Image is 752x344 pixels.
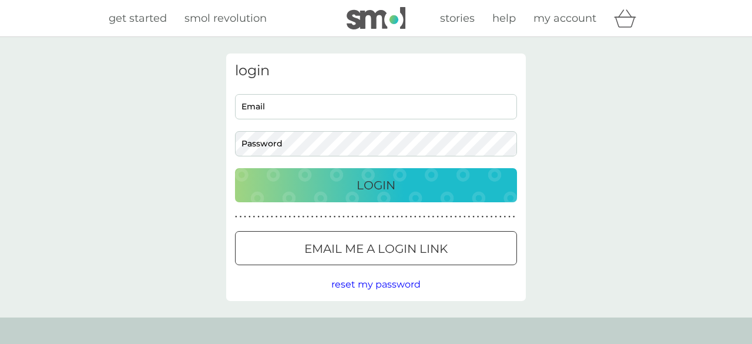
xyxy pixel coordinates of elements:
[235,168,517,202] button: Login
[235,214,237,220] p: ●
[374,214,376,220] p: ●
[331,279,421,290] span: reset my password
[271,214,273,220] p: ●
[437,214,439,220] p: ●
[109,12,167,25] span: get started
[370,214,372,220] p: ●
[464,214,466,220] p: ●
[304,239,448,258] p: Email me a login link
[280,214,282,220] p: ●
[401,214,403,220] p: ●
[284,214,287,220] p: ●
[357,176,395,195] p: Login
[387,214,390,220] p: ●
[405,214,408,220] p: ●
[459,214,461,220] p: ●
[334,214,336,220] p: ●
[184,10,267,27] a: smol revolution
[184,12,267,25] span: smol revolution
[440,10,475,27] a: stories
[450,214,452,220] p: ●
[276,214,278,220] p: ●
[472,214,475,220] p: ●
[262,214,264,220] p: ●
[266,214,268,220] p: ●
[249,214,251,220] p: ●
[492,10,516,27] a: help
[343,214,345,220] p: ●
[468,214,471,220] p: ●
[347,214,350,220] p: ●
[419,214,421,220] p: ●
[533,10,596,27] a: my account
[329,214,331,220] p: ●
[361,214,363,220] p: ●
[253,214,256,220] p: ●
[513,214,515,220] p: ●
[533,12,596,25] span: my account
[504,214,506,220] p: ●
[289,214,291,220] p: ●
[298,214,300,220] p: ●
[486,214,488,220] p: ●
[441,214,444,220] p: ●
[325,214,327,220] p: ●
[392,214,394,220] p: ●
[432,214,435,220] p: ●
[315,214,318,220] p: ●
[428,214,430,220] p: ●
[293,214,296,220] p: ●
[235,62,517,79] h3: login
[477,214,479,220] p: ●
[331,277,421,292] button: reset my password
[235,231,517,265] button: Email me a login link
[614,6,643,30] div: basket
[307,214,309,220] p: ●
[109,10,167,27] a: get started
[445,214,448,220] p: ●
[356,214,358,220] p: ●
[383,214,385,220] p: ●
[338,214,340,220] p: ●
[378,214,381,220] p: ●
[414,214,417,220] p: ●
[492,12,516,25] span: help
[440,12,475,25] span: stories
[491,214,493,220] p: ●
[302,214,304,220] p: ●
[423,214,425,220] p: ●
[365,214,367,220] p: ●
[351,214,354,220] p: ●
[495,214,497,220] p: ●
[320,214,323,220] p: ●
[455,214,457,220] p: ●
[311,214,314,220] p: ●
[508,214,511,220] p: ●
[244,214,246,220] p: ●
[409,214,412,220] p: ●
[397,214,399,220] p: ●
[499,214,502,220] p: ●
[240,214,242,220] p: ●
[481,214,484,220] p: ●
[257,214,260,220] p: ●
[347,7,405,29] img: smol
